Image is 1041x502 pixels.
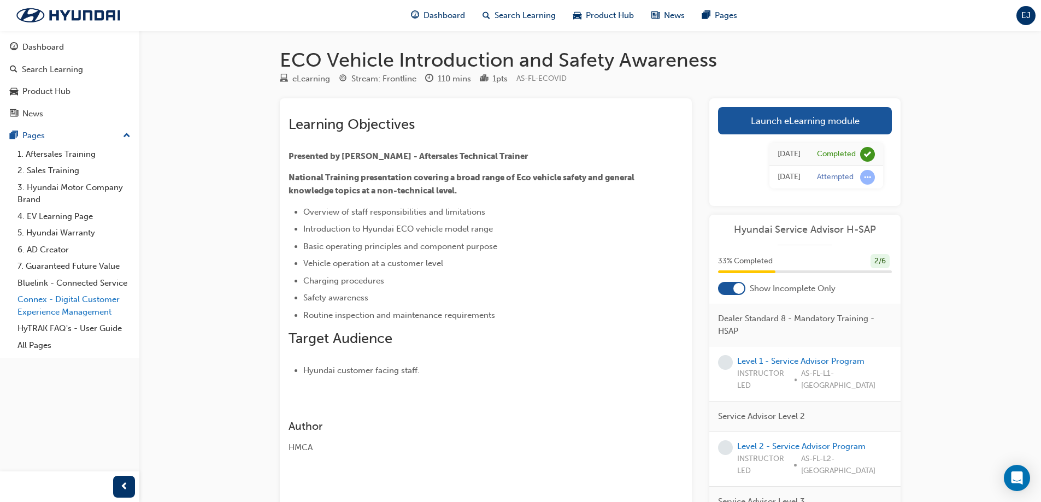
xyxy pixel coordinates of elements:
[289,151,411,161] span: Presented by [PERSON_NAME]
[737,368,790,392] span: INSTRUCTOR LED
[280,74,288,84] span: learningResourceType_ELEARNING-icon
[1021,9,1031,22] span: EJ
[492,73,508,85] div: 1 pts
[664,9,685,22] span: News
[871,254,890,269] div: 2 / 6
[13,258,135,275] a: 7. Guaranteed Future Value
[280,48,901,72] h1: ECO Vehicle Introduction and Safety Awareness
[13,320,135,337] a: HyTRAK FAQ's - User Guide
[495,9,556,22] span: Search Learning
[4,126,135,146] button: Pages
[303,241,497,251] span: Basic operating principles and component purpose
[120,480,128,494] span: prev-icon
[480,74,488,84] span: podium-icon
[10,43,18,52] span: guage-icon
[718,410,805,423] span: Service Advisor Level 2
[123,129,131,143] span: up-icon
[303,310,495,320] span: Routine inspection and maintenance requirements
[573,9,581,22] span: car-icon
[778,171,801,184] div: Wed Aug 27 2025 13:03:27 GMT+1000 (Australian Eastern Standard Time)
[10,131,18,141] span: pages-icon
[339,72,416,86] div: Stream
[13,208,135,225] a: 4. EV Learning Page
[4,35,135,126] button: DashboardSearch LearningProduct HubNews
[438,73,471,85] div: 110 mins
[5,4,131,27] img: Trak
[22,85,70,98] div: Product Hub
[289,420,644,433] h3: Author
[22,129,45,142] div: Pages
[737,441,866,451] a: Level 2 - Service Advisor Program
[737,356,864,366] a: Level 1 - Service Advisor Program
[737,453,790,477] span: INSTRUCTOR LED
[13,162,135,179] a: 2. Sales Training
[10,65,17,75] span: search-icon
[303,224,493,234] span: Introduction to Hyundai ECO vehicle model range
[817,149,856,160] div: Completed
[292,73,330,85] div: eLearning
[1004,465,1030,491] div: Open Intercom Messenger
[402,4,474,27] a: guage-iconDashboard
[424,9,465,22] span: Dashboard
[4,60,135,80] a: Search Learning
[351,73,416,85] div: Stream: Frontline
[13,241,135,258] a: 6. AD Creator
[718,440,733,455] span: learningRecordVerb_NONE-icon
[693,4,746,27] a: pages-iconPages
[801,368,892,392] span: AS-FL-L1-[GEOGRAPHIC_DATA]
[13,275,135,292] a: Bluelink - Connected Service
[13,179,135,208] a: 3. Hyundai Motor Company Brand
[715,9,737,22] span: Pages
[516,74,567,83] span: Learning resource code
[4,104,135,124] a: News
[718,107,892,134] a: Launch eLearning module
[718,255,773,268] span: 33 % Completed
[414,151,528,161] span: - Aftersales Technical Trainer
[801,453,892,477] span: AS-FL-L2-[GEOGRAPHIC_DATA]
[303,258,443,268] span: Vehicle operation at a customer level
[860,147,875,162] span: learningRecordVerb_COMPLETE-icon
[425,74,433,84] span: clock-icon
[817,172,854,182] div: Attempted
[1016,6,1036,25] button: EJ
[13,291,135,320] a: Connex - Digital Customer Experience Management
[339,74,347,84] span: target-icon
[303,293,368,303] span: Safety awareness
[564,4,643,27] a: car-iconProduct Hub
[22,41,64,54] div: Dashboard
[651,9,660,22] span: news-icon
[750,282,836,295] span: Show Incomplete Only
[4,37,135,57] a: Dashboard
[474,4,564,27] a: search-iconSearch Learning
[13,146,135,163] a: 1. Aftersales Training
[289,330,392,347] span: Target Audience
[10,87,18,97] span: car-icon
[289,116,415,133] span: Learning Objectives
[303,207,485,217] span: Overview of staff responsibilities and limitations
[586,9,634,22] span: Product Hub
[289,173,636,196] span: National Training presentation covering a broad range of Eco vehicle safety and general knowledge...
[289,441,644,454] div: HMCA
[702,9,710,22] span: pages-icon
[10,109,18,119] span: news-icon
[280,72,330,86] div: Type
[718,355,733,370] span: learningRecordVerb_NONE-icon
[22,108,43,120] div: News
[483,9,490,22] span: search-icon
[718,223,892,236] a: Hyundai Service Advisor H-SAP
[425,72,471,86] div: Duration
[303,365,420,375] span: Hyundai customer facing staff.
[778,148,801,161] div: Wed Aug 27 2025 13:03:51 GMT+1000 (Australian Eastern Standard Time)
[4,81,135,102] a: Product Hub
[13,225,135,241] a: 5. Hyundai Warranty
[303,276,384,286] span: Charging procedures
[860,170,875,185] span: learningRecordVerb_ATTEMPT-icon
[480,72,508,86] div: Points
[411,9,419,22] span: guage-icon
[718,312,883,337] span: Dealer Standard 8 - Mandatory Training - HSAP
[643,4,693,27] a: news-iconNews
[13,337,135,354] a: All Pages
